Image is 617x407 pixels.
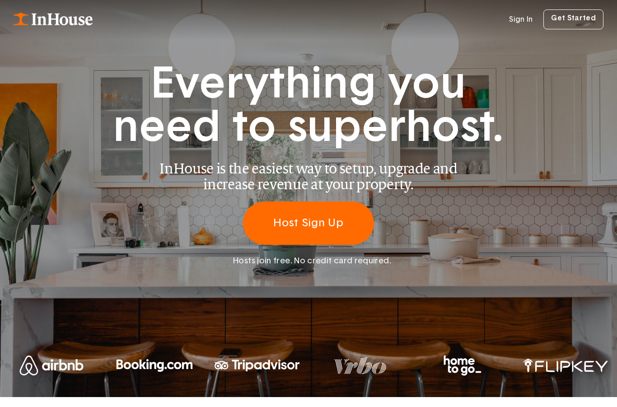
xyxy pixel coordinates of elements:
[112,65,505,152] div: Everything you need to superhost.
[243,201,374,245] a: Host Sign Up
[543,9,603,29] a: Get Started
[502,7,540,32] a: Sign In
[143,161,475,192] p: InHouse is the easiest way to setup, upgrade and increase revenue at your property.
[233,254,391,268] small: Hosts join free. No credit card required.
